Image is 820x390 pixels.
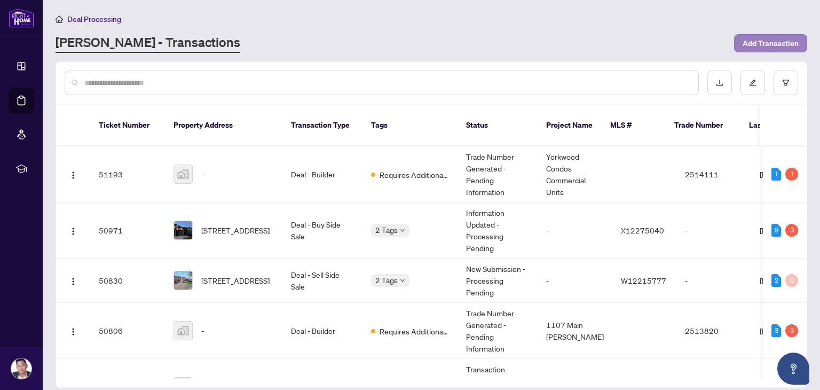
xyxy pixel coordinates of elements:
[11,358,31,379] img: Profile Icon
[282,105,362,146] th: Transaction Type
[676,146,751,202] td: 2514111
[65,222,82,239] button: Logo
[174,322,192,340] img: thumbnail-img
[65,322,82,339] button: Logo
[458,202,538,259] td: Information Updated - Processing Pending
[538,259,612,303] td: -
[538,303,612,359] td: 1107 Main [PERSON_NAME]
[716,79,723,87] span: download
[174,271,192,290] img: thumbnail-img
[90,259,165,303] td: 50830
[282,259,362,303] td: Deal - Sell Side Sale
[785,168,798,181] div: 1
[743,35,799,52] span: Add Transaction
[174,165,192,183] img: thumbnail-img
[201,275,270,286] span: [STREET_ADDRESS]
[707,71,732,95] button: download
[666,105,740,146] th: Trade Number
[380,325,449,337] span: Requires Additional Docs
[282,303,362,359] td: Deal - Builder
[69,227,77,236] img: Logo
[65,166,82,183] button: Logo
[458,259,538,303] td: New Submission - Processing Pending
[740,71,765,95] button: edit
[67,14,121,24] span: Deal Processing
[65,272,82,289] button: Logo
[676,303,751,359] td: 2513820
[676,259,751,303] td: -
[749,79,756,87] span: edit
[458,146,538,202] td: Trade Number Generated - Pending Information
[56,15,63,23] span: home
[380,169,449,181] span: Requires Additional Docs
[771,324,781,337] div: 3
[282,202,362,259] td: Deal - Buy Side Sale
[69,171,77,180] img: Logo
[771,274,781,287] div: 2
[9,8,34,28] img: logo
[785,324,798,337] div: 3
[771,168,781,181] div: 1
[785,224,798,237] div: 3
[771,224,781,237] div: 9
[782,79,790,87] span: filter
[458,105,538,146] th: Status
[602,105,666,146] th: MLS #
[777,353,809,385] button: Open asap
[400,228,405,233] span: down
[90,146,165,202] td: 51193
[785,274,798,287] div: 0
[165,105,282,146] th: Property Address
[774,71,798,95] button: filter
[621,276,666,285] span: W12215777
[56,34,240,53] a: [PERSON_NAME] - Transactions
[174,221,192,239] img: thumbnail-img
[676,202,751,259] td: -
[621,225,664,235] span: X12275040
[69,277,77,286] img: Logo
[538,105,602,146] th: Project Name
[90,202,165,259] td: 50971
[362,105,458,146] th: Tags
[375,274,398,286] span: 2 Tags
[201,224,270,236] span: [STREET_ADDRESS]
[538,146,612,202] td: Yorkwood Condos Commercial Units
[69,327,77,336] img: Logo
[734,34,807,52] button: Add Transaction
[201,168,204,180] span: -
[538,202,612,259] td: -
[400,278,405,283] span: down
[375,224,398,236] span: 2 Tags
[201,325,204,337] span: -
[458,303,538,359] td: Trade Number Generated - Pending Information
[90,303,165,359] td: 50806
[282,146,362,202] td: Deal - Builder
[90,105,165,146] th: Ticket Number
